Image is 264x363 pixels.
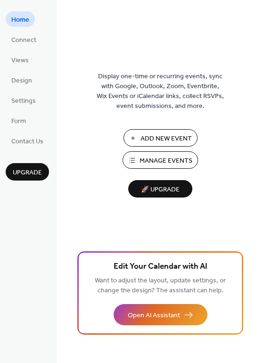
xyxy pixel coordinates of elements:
[128,311,180,321] span: Open AI Assistant
[11,137,43,147] span: Contact Us
[128,180,192,198] button: 🚀 Upgrade
[114,304,207,325] button: Open AI Assistant
[11,35,36,45] span: Connect
[124,129,198,147] button: Add New Event
[6,133,49,148] a: Contact Us
[6,72,38,88] a: Design
[6,52,34,67] a: Views
[140,156,192,166] span: Manage Events
[114,260,207,273] span: Edit Your Calendar with AI
[134,183,187,196] span: 🚀 Upgrade
[140,134,192,144] span: Add New Event
[6,92,41,108] a: Settings
[6,113,32,128] a: Form
[6,11,35,27] a: Home
[11,15,29,25] span: Home
[11,76,32,86] span: Design
[6,32,42,47] a: Connect
[6,163,49,181] button: Upgrade
[123,151,198,169] button: Manage Events
[97,72,224,111] span: Display one-time or recurring events, sync with Google, Outlook, Zoom, Eventbrite, Wix Events or ...
[13,168,42,178] span: Upgrade
[11,96,36,106] span: Settings
[95,274,226,297] span: Want to adjust the layout, update settings, or change the design? The assistant can help.
[11,116,26,126] span: Form
[11,56,29,66] span: Views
